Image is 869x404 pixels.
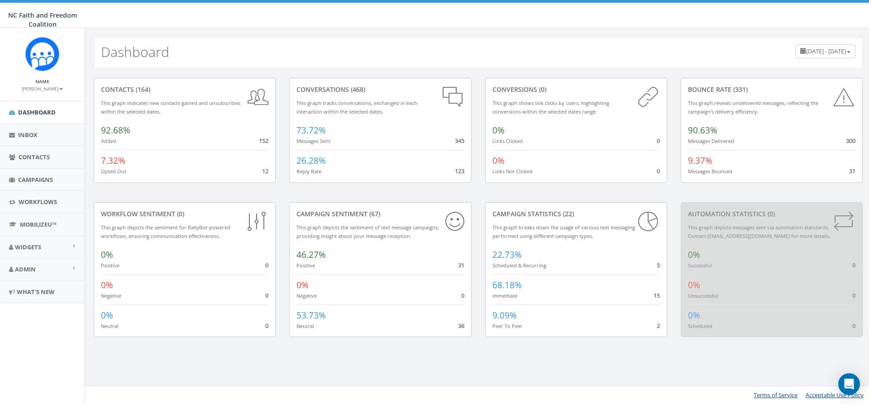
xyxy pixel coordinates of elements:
[296,209,464,219] div: Campaign Sentiment
[101,209,268,219] div: Workflow Sentiment
[259,137,268,145] span: 152
[101,124,130,136] span: 92.68%
[296,155,326,166] span: 26.28%
[806,47,846,55] span: [DATE] - [DATE]
[688,100,818,115] small: This graph reveals undelivered messages, reflecting the campaign's delivery efficiency.
[101,292,121,299] small: Negative
[8,11,77,29] span: NC Faith and Freedom Coalition
[688,323,712,329] small: Scheduled
[262,167,268,175] span: 12
[458,322,464,330] span: 36
[688,155,712,166] span: 9.37%
[455,137,464,145] span: 345
[101,224,230,239] small: This graph depicts the sentiment for RallyBot-powered workflows, ensuring communication effective...
[657,261,660,269] span: 5
[688,209,855,219] div: Automation Statistics
[688,224,831,239] small: This graph depicts messages sent via automation standards. Contact [EMAIL_ADDRESS][DOMAIN_NAME] f...
[731,85,748,94] span: (331)
[492,309,517,321] span: 9.09%
[492,85,660,94] div: conversions
[296,100,417,115] small: This graph tracks conversations, exchanged in each interaction within the selected dates.
[688,124,717,136] span: 90.63%
[134,85,150,94] span: (164)
[175,209,184,218] span: (0)
[537,85,546,94] span: (0)
[688,85,855,94] div: Bounce Rate
[458,261,464,269] span: 31
[838,373,860,395] div: Open Intercom Messenger
[461,291,464,299] span: 0
[22,86,63,92] small: [PERSON_NAME]
[754,391,797,399] a: Terms of Service
[688,168,732,175] small: Messages Bounced
[766,209,775,218] span: (0)
[296,279,309,291] span: 0%
[492,209,660,219] div: Campaign Statistics
[101,44,169,59] h2: Dashboard
[296,292,317,299] small: Negative
[688,279,700,291] span: 0%
[492,262,546,269] small: Scheduled & Recurring
[852,291,855,299] span: 0
[849,167,855,175] span: 31
[101,85,268,94] div: contacts
[296,249,326,261] span: 46.27%
[101,138,116,144] small: Added
[101,279,113,291] span: 0%
[101,262,119,269] small: Positive
[101,249,113,261] span: 0%
[101,309,113,321] span: 0%
[688,138,734,144] small: Messages Delivered
[22,84,63,92] a: [PERSON_NAME]
[492,279,522,291] span: 68.18%
[296,85,464,94] div: conversations
[18,108,56,116] span: Dashboard
[492,155,505,166] span: 0%
[492,124,505,136] span: 0%
[657,322,660,330] span: 2
[265,322,268,330] span: 0
[18,131,38,139] span: Inbox
[101,323,119,329] small: Neutral
[296,309,326,321] span: 53.73%
[806,391,864,399] a: Acceptable Use Policy
[35,78,49,85] small: Name
[688,292,718,299] small: Unsuccessful
[20,220,57,228] span: MobilizeU™
[349,85,365,94] span: (468)
[265,261,268,269] span: 0
[19,198,57,206] span: Workflows
[846,137,855,145] span: 300
[492,100,609,115] small: This graph shows link clicks by users, highlighting conversions within the selected dates range.
[368,209,380,218] span: (67)
[101,100,240,115] small: This graph indicates new contacts gained and unsubscribes within the selected dates.
[654,291,660,299] span: 15
[296,168,321,175] small: Reply Rate
[101,168,126,175] small: Opted Out
[101,155,125,166] span: 7.32%
[561,209,574,218] span: (22)
[492,323,523,329] small: Peer To Peer
[492,138,523,144] small: Links Clicked
[25,37,59,71] img: Rally_Corp_Icon.png
[15,265,36,273] span: Admin
[296,323,314,329] small: Neutral
[265,291,268,299] span: 0
[296,224,439,239] small: This graph depicts the sentiment of text message campaigns, providing insight about your message ...
[15,243,41,251] span: Widgets
[492,249,522,261] span: 22.73%
[688,262,712,269] small: Successful
[492,224,635,239] small: This graph breaks down the usage of various text messaging performed using different campaign types.
[19,153,50,161] span: Contacts
[492,292,517,299] small: Immediate
[296,124,326,136] span: 73.72%
[852,261,855,269] span: 0
[688,309,700,321] span: 0%
[688,249,700,261] span: 0%
[18,176,53,184] span: Campaigns
[657,137,660,145] span: 0
[296,262,315,269] small: Positive
[17,288,55,296] span: What's New
[296,138,330,144] small: Messages Sent
[657,167,660,175] span: 0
